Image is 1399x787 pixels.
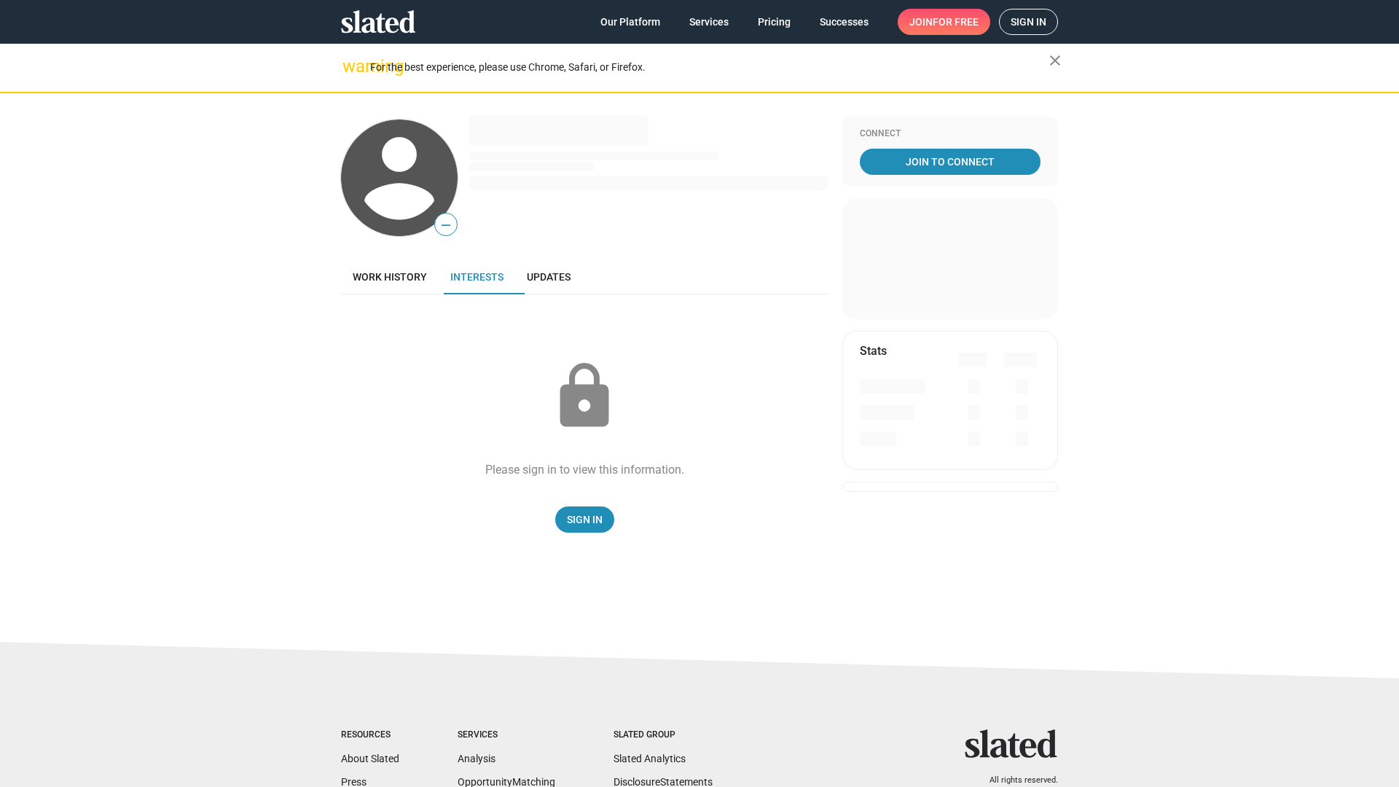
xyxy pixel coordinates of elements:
[909,9,979,35] span: Join
[527,271,571,283] span: Updates
[450,271,503,283] span: Interests
[689,9,729,35] span: Services
[746,9,802,35] a: Pricing
[758,9,791,35] span: Pricing
[341,259,439,294] a: Work history
[515,259,582,294] a: Updates
[485,462,684,477] div: Please sign in to view this information.
[808,9,880,35] a: Successes
[458,753,495,764] a: Analysis
[600,9,660,35] span: Our Platform
[678,9,740,35] a: Services
[614,729,713,741] div: Slated Group
[342,58,360,75] mat-icon: warning
[341,753,399,764] a: About Slated
[898,9,990,35] a: Joinfor free
[820,9,869,35] span: Successes
[860,149,1041,175] a: Join To Connect
[353,271,427,283] span: Work history
[458,729,555,741] div: Services
[863,149,1038,175] span: Join To Connect
[435,216,457,235] span: —
[933,9,979,35] span: for free
[567,506,603,533] span: Sign In
[548,360,621,433] mat-icon: lock
[614,753,686,764] a: Slated Analytics
[589,9,672,35] a: Our Platform
[860,128,1041,140] div: Connect
[439,259,515,294] a: Interests
[999,9,1058,35] a: Sign in
[341,729,399,741] div: Resources
[555,506,614,533] a: Sign In
[1046,52,1064,69] mat-icon: close
[860,343,887,359] mat-card-title: Stats
[370,58,1049,77] div: For the best experience, please use Chrome, Safari, or Firefox.
[1011,9,1046,34] span: Sign in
